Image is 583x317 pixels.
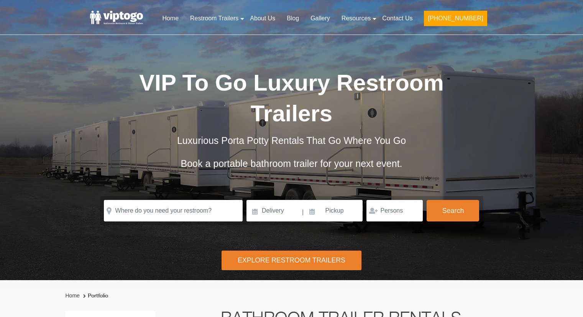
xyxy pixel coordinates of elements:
[552,286,583,317] button: Live Chat
[281,10,305,27] a: Blog
[427,200,479,221] button: Search
[184,10,244,27] a: Restroom Trailers
[302,200,304,225] span: |
[104,200,243,221] input: Where do you need your restroom?
[222,251,361,270] div: Explore Restroom Trailers
[177,135,406,146] span: Luxurious Porta Potty Rentals That Go Where You Go
[424,11,487,26] button: [PHONE_NUMBER]
[366,200,423,221] input: Persons
[246,200,301,221] input: Delivery
[305,10,336,27] a: Gallery
[139,70,444,126] span: VIP To Go Luxury Restroom Trailers
[336,10,376,27] a: Resources
[305,200,363,221] input: Pickup
[156,10,184,27] a: Home
[181,158,402,169] span: Book a portable bathroom trailer for your next event.
[418,10,493,31] a: [PHONE_NUMBER]
[244,10,281,27] a: About Us
[376,10,418,27] a: Contact Us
